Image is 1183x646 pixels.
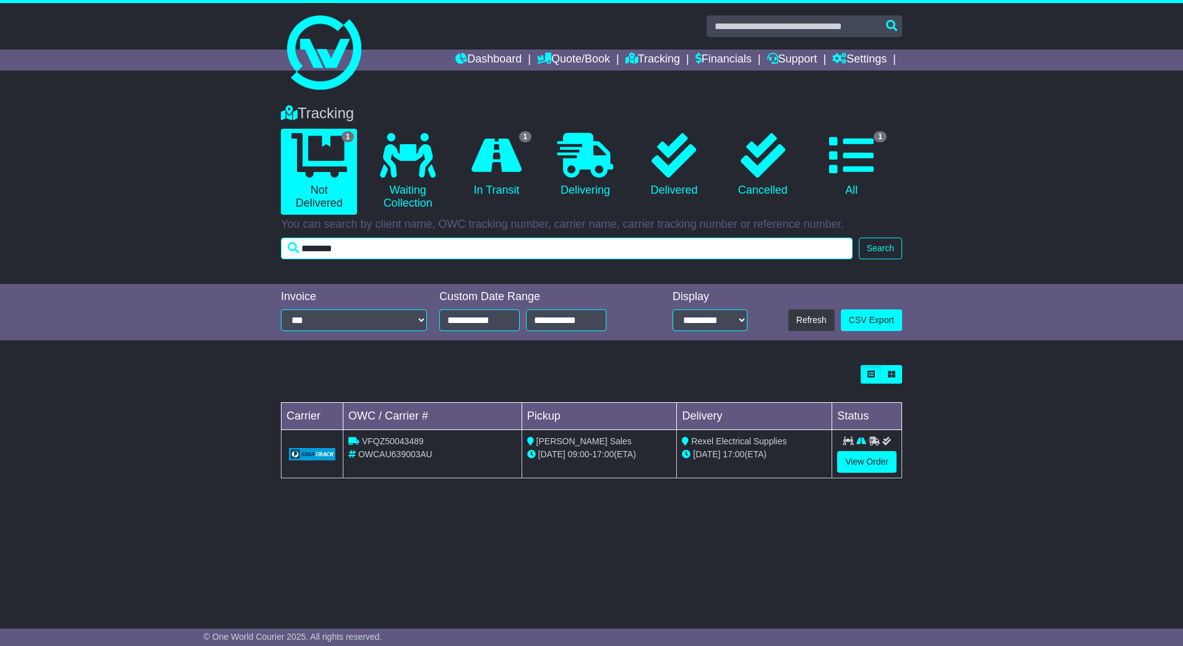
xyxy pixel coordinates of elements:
[568,449,590,459] span: 09:00
[519,131,532,142] span: 1
[677,403,832,430] td: Delivery
[626,50,680,71] a: Tracking
[281,129,357,215] a: 1 Not Delivered
[439,290,638,304] div: Custom Date Range
[527,448,672,461] div: - (ETA)
[369,129,445,215] a: Waiting Collection
[275,105,908,123] div: Tracking
[281,290,427,304] div: Invoice
[537,50,610,71] a: Quote/Book
[673,290,747,304] div: Display
[832,403,902,430] td: Status
[695,50,752,71] a: Financials
[725,129,801,202] a: Cancelled
[788,309,835,331] button: Refresh
[592,449,614,459] span: 17:00
[547,129,623,202] a: Delivering
[281,218,902,231] p: You can search by client name, OWC tracking number, carrier name, carrier tracking number or refe...
[682,448,827,461] div: (ETA)
[362,436,424,446] span: VFQZ50043489
[358,449,432,459] span: OWCAU639003AU
[814,129,890,202] a: 1 All
[837,451,897,473] a: View Order
[536,436,632,446] span: [PERSON_NAME] Sales
[767,50,817,71] a: Support
[691,436,786,446] span: Rexel Electrical Supplies
[723,449,744,459] span: 17:00
[204,632,382,642] span: © One World Courier 2025. All rights reserved.
[455,50,522,71] a: Dashboard
[289,448,335,460] img: GetCarrierServiceLogo
[342,131,355,142] span: 1
[522,403,677,430] td: Pickup
[282,403,343,430] td: Carrier
[458,129,535,202] a: 1 In Transit
[859,238,902,259] button: Search
[841,309,902,331] a: CSV Export
[636,129,712,202] a: Delivered
[832,50,887,71] a: Settings
[538,449,566,459] span: [DATE]
[874,131,887,142] span: 1
[693,449,720,459] span: [DATE]
[343,403,522,430] td: OWC / Carrier #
